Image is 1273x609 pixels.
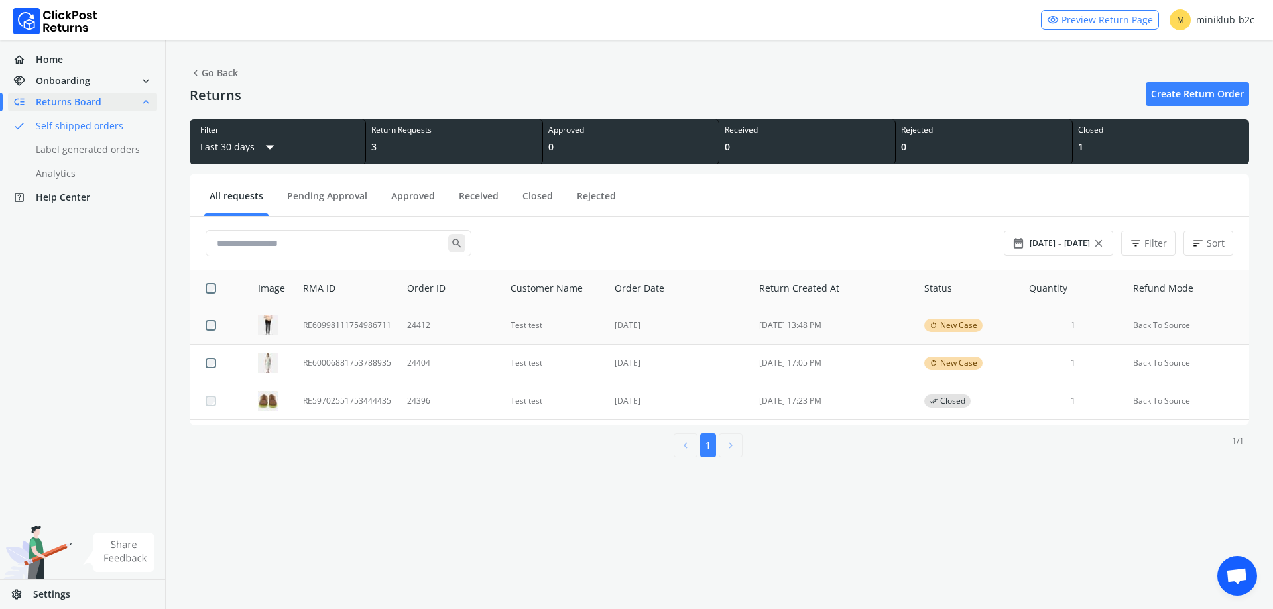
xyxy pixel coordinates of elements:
[1064,238,1090,249] span: [DATE]
[282,190,373,213] a: Pending Approval
[258,315,278,335] img: row_image
[1130,234,1142,252] span: filter_list
[1146,82,1249,106] a: Create Return Order
[725,140,890,154] div: 0
[83,533,155,572] img: share feedback
[1058,237,1061,250] span: -
[33,588,70,601] span: Settings
[503,382,607,420] td: Test test
[1125,307,1249,345] td: Back To Source
[8,117,173,135] a: doneSelf shipped orders
[140,72,152,90] span: expand_more
[503,345,607,382] td: Test test
[517,190,558,213] a: Closed
[1078,125,1244,135] div: Closed
[13,188,36,207] span: help_center
[719,433,743,457] button: chevron_right
[1170,9,1191,30] span: M
[36,191,90,204] span: Help Center
[1021,382,1125,420] td: 1
[399,307,503,345] td: 24412
[11,585,33,604] span: settings
[200,135,280,159] button: Last 30 daysarrow_drop_down
[916,270,1021,307] th: Status
[1030,238,1056,249] span: [DATE]
[1144,237,1167,250] span: Filter
[36,53,63,66] span: Home
[548,125,713,135] div: Approved
[1041,10,1159,30] a: visibilityPreview Return Page
[8,140,173,159] a: Label generated orders
[258,353,278,373] img: row_image
[930,396,938,406] span: done_all
[901,125,1066,135] div: Rejected
[1078,140,1244,154] div: 1
[371,125,536,135] div: Return Requests
[1125,382,1249,420] td: Back To Source
[1232,436,1244,447] p: 1 / 1
[13,72,36,90] span: handshake
[190,87,241,103] h4: Returns
[940,320,977,331] span: New Case
[1021,270,1125,307] th: Quantity
[930,320,938,331] span: rotate_left
[940,396,965,406] span: Closed
[680,436,692,455] span: chevron_left
[1093,234,1105,252] span: close
[140,93,152,111] span: expand_less
[548,140,713,154] div: 0
[1170,9,1254,30] div: miniklub-b2c
[295,382,399,420] td: RE59702551753444435
[399,345,503,382] td: 24404
[200,125,355,135] div: Filter
[190,64,238,82] span: Go Back
[295,307,399,345] td: RE60998111754986711
[295,345,399,382] td: RE60006881753788935
[1047,11,1059,29] span: visibility
[1012,234,1024,252] span: date_range
[13,8,97,34] img: Logo
[572,190,621,213] a: Rejected
[1125,345,1249,382] td: Back To Source
[607,345,751,382] td: [DATE]
[607,307,751,345] td: [DATE]
[454,190,504,213] a: Received
[725,436,737,455] span: chevron_right
[386,190,440,213] a: Approved
[190,64,202,82] span: chevron_left
[751,382,916,420] td: [DATE] 17:23 PM
[36,95,101,109] span: Returns Board
[13,117,25,135] span: done
[751,307,916,345] td: [DATE] 13:48 PM
[13,50,36,69] span: home
[260,135,280,159] span: arrow_drop_down
[399,382,503,420] td: 24396
[751,345,916,382] td: [DATE] 17:05 PM
[399,270,503,307] th: Order ID
[8,188,157,207] a: help_centerHelp Center
[13,93,36,111] span: low_priority
[940,358,977,368] span: New Case
[1192,234,1204,252] span: sort
[674,433,697,457] button: chevron_left
[725,125,890,135] div: Received
[36,74,90,87] span: Onboarding
[8,164,173,183] a: Analytics
[258,391,278,411] img: row_image
[1183,231,1233,256] button: sortSort
[1021,345,1125,382] td: 1
[607,270,751,307] th: Order Date
[8,50,157,69] a: homeHome
[295,270,399,307] th: RMA ID
[1217,556,1257,596] a: Open chat
[607,382,751,420] td: [DATE]
[204,190,269,213] a: All requests
[503,307,607,345] td: Test test
[503,270,607,307] th: Customer Name
[751,270,916,307] th: Return Created At
[901,140,1066,154] div: 0
[930,358,938,368] span: rotate_left
[1021,307,1125,345] td: 1
[1125,270,1249,307] th: Refund Mode
[242,270,295,307] th: Image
